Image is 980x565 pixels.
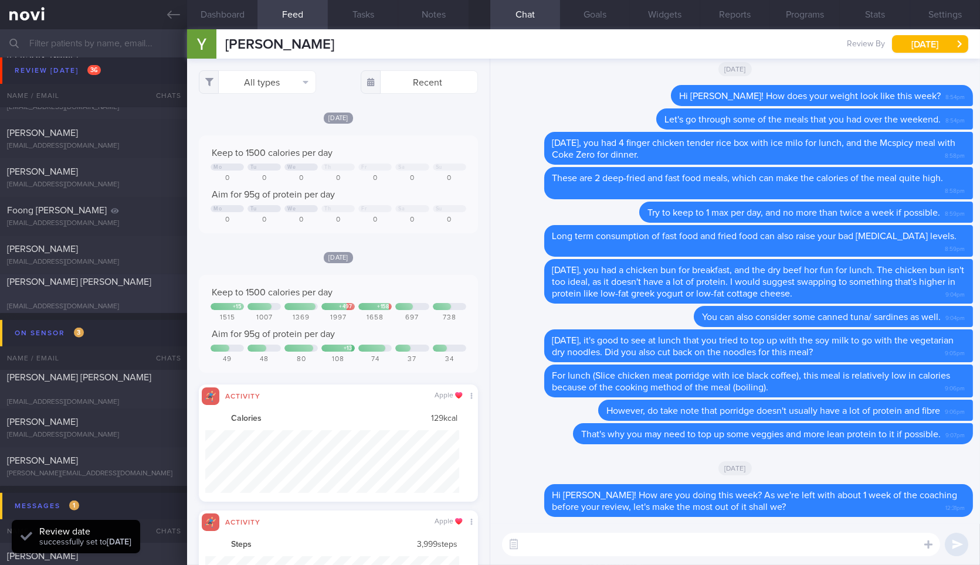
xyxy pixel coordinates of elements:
span: 9:06pm [945,382,965,393]
div: [EMAIL_ADDRESS][DOMAIN_NAME] [7,398,180,407]
strong: Steps [231,540,252,550]
div: We [287,164,296,171]
div: 1658 [358,314,392,322]
span: Kum Loong Loh [7,90,72,99]
div: Tu [250,206,256,212]
div: Sa [398,164,405,171]
div: [EMAIL_ADDRESS][DOMAIN_NAME] [7,181,180,189]
div: 0 [321,174,355,183]
div: Apple [435,518,462,526]
div: Review date [39,526,131,537]
div: + 13 [344,345,352,352]
span: [PERSON_NAME] [7,456,78,465]
span: [PERSON_NAME] [PERSON_NAME] [7,277,151,287]
div: [EMAIL_ADDRESS][DOMAIN_NAME] [7,219,180,228]
div: 0 [358,216,392,224]
div: On sensor [12,325,87,341]
div: Fr [361,164,367,171]
span: 8:54pm [945,114,965,125]
span: 9:07pm [945,428,965,440]
span: 8:59pm [945,207,965,218]
div: 697 [395,314,429,322]
span: Review By [847,39,885,50]
span: [PERSON_NAME] [7,244,78,254]
div: + 15 [233,304,242,310]
span: Foong [PERSON_NAME] [7,206,107,215]
div: Tu [250,164,256,171]
span: Try to keep to 1 max per day, and no more than twice a week if possible. [647,208,940,217]
span: 8:58pm [945,184,965,195]
span: 12:31pm [945,501,965,512]
span: These are 2 deep-fried and fast food meals, which can make the calories of the meal quite high. [552,173,944,183]
span: 9:04pm [945,288,965,299]
span: Aim for 95g of protein per day [212,329,335,339]
span: That's why you may need to top up some veggies and more lean protein to it if possible. [581,430,941,439]
div: 1369 [284,314,318,322]
span: [DATE], you had 4 finger chicken tender rice box with ice milo for lunch, and the Mcspicy meal wi... [552,138,956,159]
span: 8:58pm [945,149,965,160]
span: Aim for 95g of protein per day [212,190,335,199]
span: 9:04pm [945,311,965,322]
div: 738 [433,314,466,322]
div: 0 [395,216,429,224]
span: [PERSON_NAME] [7,552,78,561]
div: [EMAIL_ADDRESS][DOMAIN_NAME] [7,258,180,267]
strong: [DATE] [107,538,131,546]
div: 48 [247,355,281,364]
div: 49 [211,355,244,364]
span: 3,999 steps [417,540,457,550]
div: + 158 [377,304,389,310]
div: + 497 [339,304,352,310]
div: 0 [247,174,281,183]
span: 129 kcal [431,414,457,424]
div: 1007 [247,314,281,322]
span: 9:06pm [945,405,965,416]
div: 1515 [211,314,244,322]
span: Let's go through some of the meals that you had over the weekend. [664,115,941,124]
span: [DATE] [718,461,752,475]
div: 74 [358,355,392,364]
div: 0 [211,216,244,224]
div: Sa [398,206,405,212]
span: 8:59pm [945,242,965,253]
div: Chats [140,346,187,370]
div: Apple [435,392,462,400]
span: successfully set to [39,538,131,546]
button: All types [199,70,316,94]
div: Fr [361,206,367,212]
div: 0 [358,174,392,183]
strong: Calories [231,414,262,424]
div: Th [324,164,331,171]
div: [PERSON_NAME][EMAIL_ADDRESS][DOMAIN_NAME] [7,469,180,478]
span: For lunch (Slice chicken meat porridge with ice black coffee), this meal is relatively low in cal... [552,371,951,392]
div: 0 [321,216,355,224]
div: 0 [433,216,466,224]
div: [EMAIL_ADDRESS][DOMAIN_NAME] [7,64,180,73]
div: 37 [395,355,429,364]
span: [PERSON_NAME] [225,38,334,52]
div: 0 [211,174,244,183]
span: 9:05pm [945,346,965,358]
div: [EMAIL_ADDRESS][DOMAIN_NAME] [7,302,180,311]
div: 0 [433,174,466,183]
div: Messages [12,498,82,514]
div: [EMAIL_ADDRESS][DOMAIN_NAME] [7,431,180,440]
div: [EMAIL_ADDRESS][DOMAIN_NAME] [7,103,180,112]
span: [PERSON_NAME] [PERSON_NAME] [7,373,151,382]
div: 0 [284,216,318,224]
div: [EMAIL_ADDRESS][DOMAIN_NAME] [7,142,180,151]
span: [DATE] [718,62,752,76]
span: 1 [69,501,79,510]
span: [DATE], you had a chicken bun for breakfast, and the dry beef hor fun for lunch. The chicken bun ... [552,266,965,298]
span: You can also consider some canned tuna/ sardines as well. [702,312,941,322]
div: 1997 [321,314,355,322]
span: [DATE] [324,113,353,124]
div: Su [436,164,442,171]
div: Mo [213,164,222,171]
span: However, do take note that porridge doesn't usually have a lot of protein and fibre [606,406,940,416]
div: 0 [284,174,318,183]
div: We [287,206,296,212]
span: 3 [74,328,84,338]
div: Th [324,206,331,212]
div: 34 [433,355,466,364]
